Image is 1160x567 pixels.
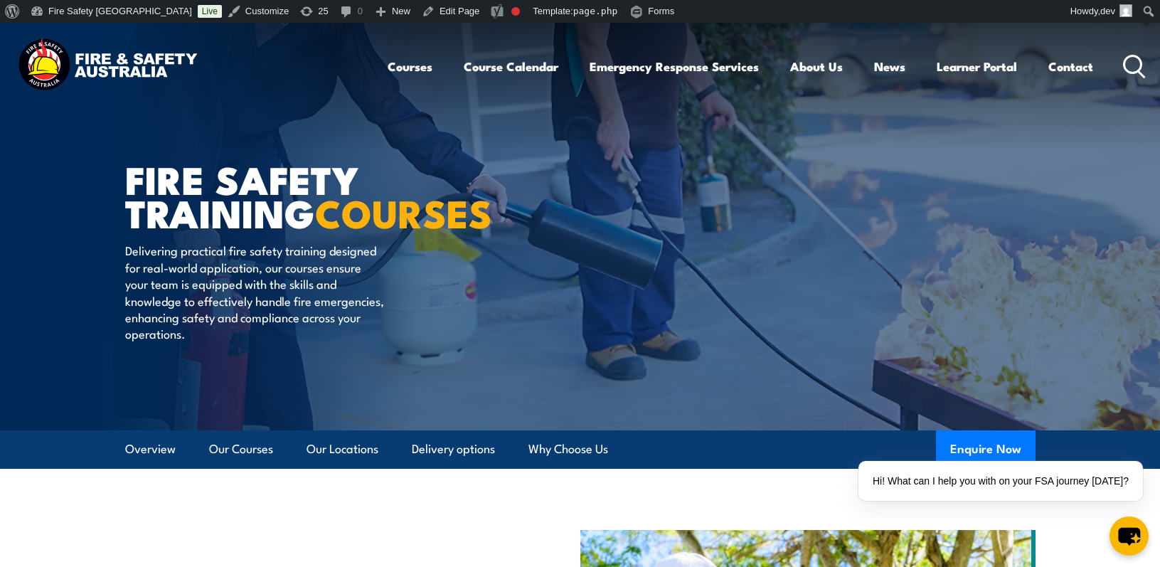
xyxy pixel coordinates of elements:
h1: FIRE SAFETY TRAINING [125,162,477,228]
span: page.php [573,6,618,16]
strong: COURSES [315,182,492,241]
span: dev [1100,6,1115,16]
a: Course Calendar [464,48,558,85]
p: Delivering practical fire safety training designed for real-world application, our courses ensure... [125,242,385,341]
a: Live [198,5,222,18]
a: Our Locations [307,430,378,468]
div: Hi! What can I help you with on your FSA journey [DATE]? [858,461,1143,501]
a: News [874,48,905,85]
a: Overview [125,430,176,468]
a: Learner Portal [937,48,1017,85]
button: Enquire Now [936,430,1036,469]
a: Our Courses [209,430,273,468]
a: Emergency Response Services [590,48,759,85]
button: chat-button [1110,516,1149,556]
a: Why Choose Us [528,430,608,468]
a: About Us [790,48,843,85]
a: Courses [388,48,432,85]
div: Focus keyphrase not set [511,7,520,16]
a: Contact [1048,48,1093,85]
a: Delivery options [412,430,495,468]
